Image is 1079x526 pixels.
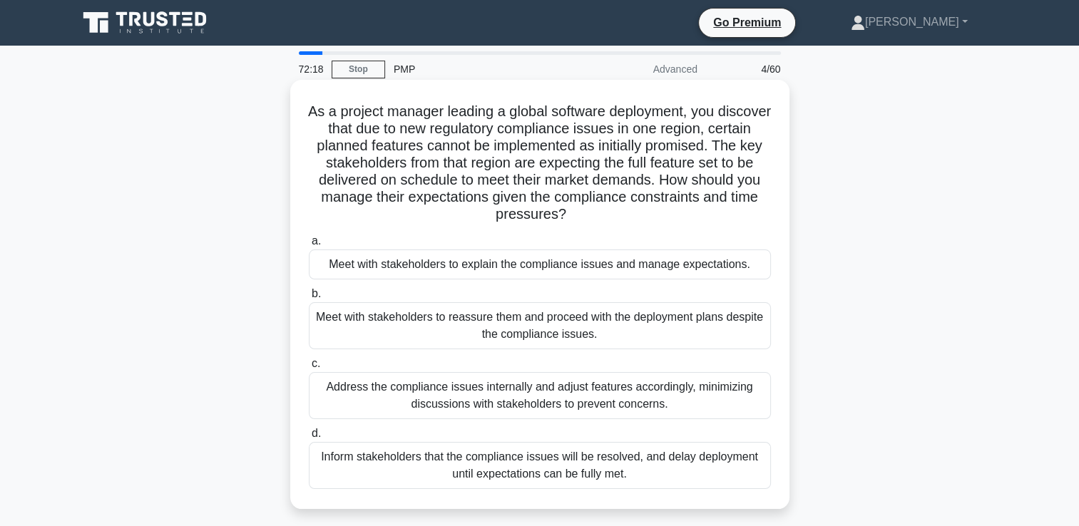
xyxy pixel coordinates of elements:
span: b. [312,287,321,299]
a: Go Premium [705,14,789,31]
span: d. [312,427,321,439]
div: 72:18 [290,55,332,83]
div: Inform stakeholders that the compliance issues will be resolved, and delay deployment until expec... [309,442,771,489]
a: Stop [332,61,385,78]
div: PMP [385,55,581,83]
div: Meet with stakeholders to reassure them and proceed with the deployment plans despite the complia... [309,302,771,349]
a: [PERSON_NAME] [817,8,1002,36]
h5: As a project manager leading a global software deployment, you discover that due to new regulator... [307,103,772,224]
div: Advanced [581,55,706,83]
div: 4/60 [706,55,789,83]
div: Meet with stakeholders to explain the compliance issues and manage expectations. [309,249,771,279]
span: c. [312,357,320,369]
div: Address the compliance issues internally and adjust features accordingly, minimizing discussions ... [309,372,771,419]
span: a. [312,234,321,247]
